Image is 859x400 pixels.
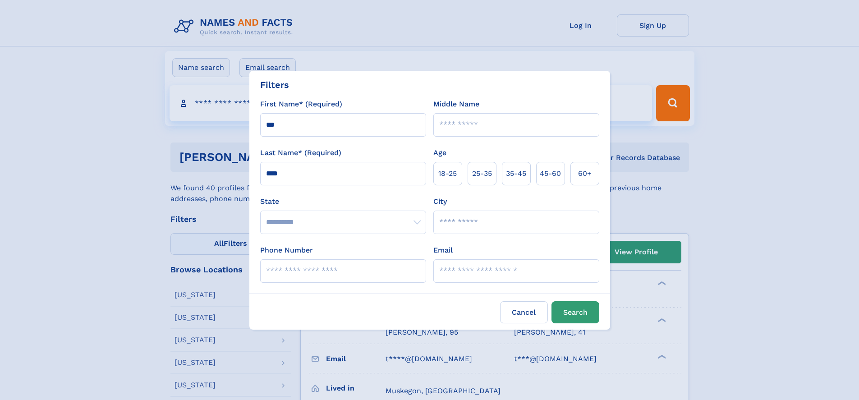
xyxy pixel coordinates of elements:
span: 25‑35 [472,168,492,179]
label: City [433,196,447,207]
button: Search [551,301,599,323]
label: Email [433,245,453,256]
div: Filters [260,78,289,92]
span: 18‑25 [438,168,457,179]
span: 60+ [578,168,592,179]
span: 45‑60 [540,168,561,179]
label: Age [433,147,446,158]
label: Middle Name [433,99,479,110]
label: First Name* (Required) [260,99,342,110]
label: State [260,196,426,207]
label: Cancel [500,301,548,323]
label: Phone Number [260,245,313,256]
label: Last Name* (Required) [260,147,341,158]
span: 35‑45 [506,168,526,179]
